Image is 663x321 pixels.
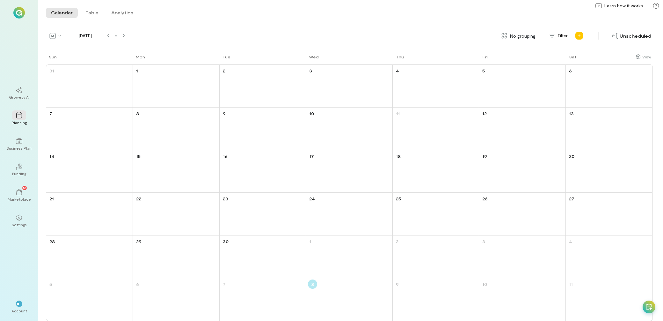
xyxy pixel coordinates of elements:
td: September 8, 2025 [133,107,220,150]
a: September 5, 2025 [481,66,486,75]
td: September 17, 2025 [306,150,393,193]
a: September 9, 2025 [222,109,227,118]
td: September 14, 2025 [46,150,133,193]
td: October 6, 2025 [133,278,220,321]
div: Sat [569,54,577,59]
td: September 4, 2025 [392,65,479,107]
td: October 11, 2025 [565,278,652,321]
div: Fri [483,54,488,59]
a: September 22, 2025 [135,194,142,203]
div: View [642,54,651,60]
a: September 21, 2025 [48,194,55,203]
a: Growegy AI [8,82,31,105]
td: August 31, 2025 [46,65,133,107]
a: September 20, 2025 [568,152,576,161]
td: September 11, 2025 [392,107,479,150]
td: September 5, 2025 [479,65,566,107]
a: August 31, 2025 [48,66,55,75]
a: September 18, 2025 [395,152,402,161]
td: September 19, 2025 [479,150,566,193]
a: October 6, 2025 [135,280,140,289]
button: Table [80,8,104,18]
a: October 7, 2025 [222,280,227,289]
a: September 6, 2025 [568,66,573,75]
td: September 6, 2025 [565,65,652,107]
a: October 5, 2025 [48,280,53,289]
td: September 15, 2025 [133,150,220,193]
td: October 2, 2025 [392,235,479,278]
div: Growegy AI [9,94,30,100]
a: September 15, 2025 [135,152,142,161]
a: September 4, 2025 [395,66,400,75]
td: September 7, 2025 [46,107,133,150]
td: September 23, 2025 [219,193,306,235]
a: September 25, 2025 [395,194,402,203]
div: Account [11,308,27,313]
td: October 1, 2025 [306,235,393,278]
span: [DATE] [66,33,105,39]
td: September 13, 2025 [565,107,652,150]
td: September 9, 2025 [219,107,306,150]
a: Business Plan [8,133,31,156]
a: September 13, 2025 [568,109,575,118]
a: September 14, 2025 [48,152,56,161]
td: September 27, 2025 [565,193,652,235]
td: September 10, 2025 [306,107,393,150]
span: No grouping [510,33,535,39]
div: Show columns [634,52,653,61]
div: Funding [12,171,26,176]
div: Settings [12,222,27,227]
a: September 29, 2025 [135,237,143,246]
td: October 9, 2025 [392,278,479,321]
button: Calendar [46,8,78,18]
a: September 11, 2025 [395,109,401,118]
td: September 12, 2025 [479,107,566,150]
td: October 3, 2025 [479,235,566,278]
a: Friday [479,54,489,64]
td: September 16, 2025 [219,150,306,193]
td: September 22, 2025 [133,193,220,235]
a: October 1, 2025 [308,237,312,246]
a: September 2, 2025 [222,66,227,75]
td: September 18, 2025 [392,150,479,193]
a: September 8, 2025 [135,109,140,118]
td: October 8, 2025 [306,278,393,321]
a: Planning [8,107,31,130]
a: October 4, 2025 [568,237,573,246]
div: Mon [136,54,145,59]
td: September 2, 2025 [219,65,306,107]
a: September 19, 2025 [481,152,488,161]
a: Funding [8,158,31,181]
a: Thursday [393,54,405,64]
td: September 25, 2025 [392,193,479,235]
a: October 10, 2025 [481,280,488,289]
a: October 8, 2025 [308,280,317,289]
div: Wed [309,54,319,59]
a: September 16, 2025 [222,152,229,161]
a: September 26, 2025 [481,194,489,203]
td: September 26, 2025 [479,193,566,235]
span: Filter [558,33,568,39]
a: September 1, 2025 [135,66,139,75]
td: September 29, 2025 [133,235,220,278]
a: September 28, 2025 [48,237,56,246]
a: Monday [133,54,146,64]
a: September 7, 2025 [48,109,54,118]
div: Add new [574,31,584,41]
a: September 12, 2025 [481,109,488,118]
div: Thu [396,54,404,59]
div: Tue [222,54,230,59]
a: October 2, 2025 [395,237,400,246]
span: 13 [23,185,26,190]
a: Saturday [566,54,578,64]
a: September 30, 2025 [222,237,230,246]
a: Sunday [46,54,58,64]
td: September 21, 2025 [46,193,133,235]
td: September 28, 2025 [46,235,133,278]
a: September 27, 2025 [568,194,576,203]
a: September 24, 2025 [308,194,316,203]
a: Settings [8,209,31,232]
a: Marketplace [8,184,31,207]
td: October 7, 2025 [219,278,306,321]
a: Wednesday [306,54,320,64]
